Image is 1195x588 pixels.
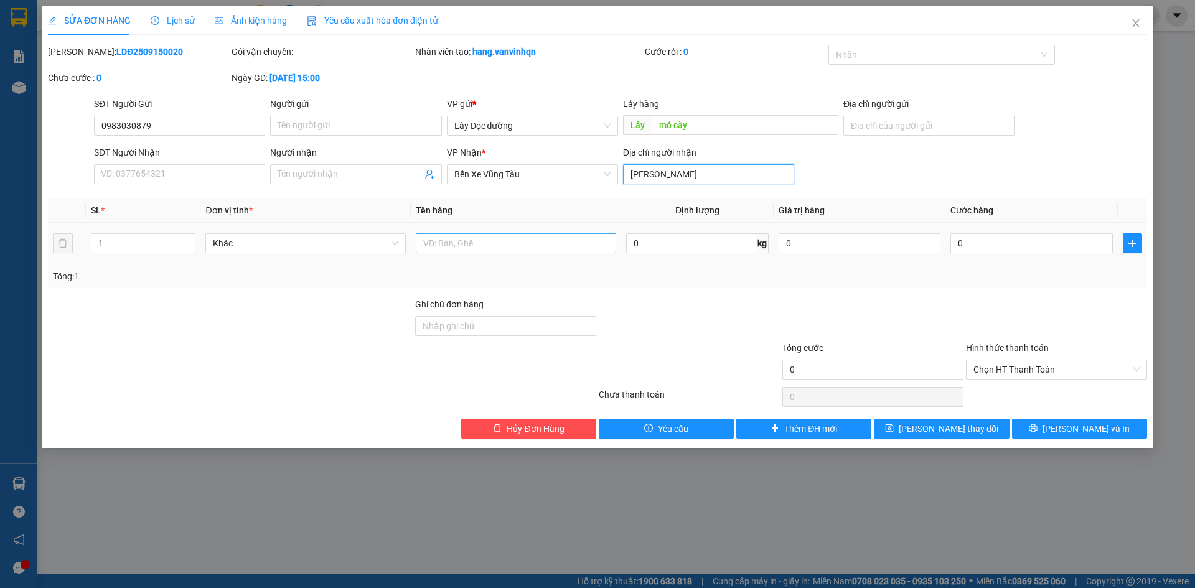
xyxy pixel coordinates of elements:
[623,164,794,184] input: Địa chỉ của người nhận
[736,419,871,439] button: plusThêm ĐH mới
[415,316,596,336] input: Ghi chú đơn hàng
[53,269,461,283] div: Tổng: 1
[899,422,998,436] span: [PERSON_NAME] thay đổi
[675,205,719,215] span: Định lượng
[35,19,206,52] strong: [PERSON_NAME] ([GEOGRAPHIC_DATA])
[38,54,203,78] strong: Tổng đài hỗ trợ: 0914 113 973 - 0982 113 973 - 0919 113 973 -
[270,97,441,111] div: Người gửi
[151,16,159,25] span: clock-circle
[415,299,484,309] label: Ghi chú đơn hàng
[493,424,502,434] span: delete
[683,47,688,57] b: 0
[48,16,57,25] span: edit
[270,146,441,159] div: Người nhận
[843,97,1015,111] div: Địa chỉ người gửi
[1123,233,1142,253] button: plus
[658,422,688,436] span: Yêu cầu
[950,205,993,215] span: Cước hàng
[1029,424,1038,434] span: printer
[771,424,779,434] span: plus
[623,146,794,159] div: Địa chỉ người nhận
[48,71,229,85] div: Chưa cước :
[94,97,265,111] div: SĐT Người Gửi
[454,165,611,184] span: Bến Xe Vũng Tàu
[652,115,838,135] input: Dọc đường
[48,16,131,26] span: SỬA ĐƠN HÀNG
[53,233,73,253] button: delete
[472,47,536,57] b: hang.vanvinhqn
[48,45,229,58] div: [PERSON_NAME]:
[213,234,398,253] span: Khác
[447,147,482,157] span: VP Nhận
[507,422,564,436] span: Hủy Đơn Hàng
[779,205,825,215] span: Giá trị hàng
[116,47,183,57] b: LDĐ2509150020
[874,419,1009,439] button: save[PERSON_NAME] thay đổi
[447,97,618,111] div: VP gửi
[424,169,434,179] span: user-add
[461,419,596,439] button: deleteHủy Đơn Hàng
[1012,419,1147,439] button: printer[PERSON_NAME] và In
[782,343,823,353] span: Tổng cước
[756,233,769,253] span: kg
[623,115,652,135] span: Lấy
[215,16,223,25] span: picture
[215,16,287,26] span: Ảnh kiện hàng
[966,343,1049,353] label: Hình thức thanh toán
[94,146,265,159] div: SĐT Người Nhận
[1131,18,1141,28] span: close
[416,233,616,253] input: VD: Bàn, Ghế
[269,73,320,83] b: [DATE] 15:00
[645,45,826,58] div: Cước rồi :
[454,116,611,135] span: Lấy Dọc đường
[232,45,413,58] div: Gói vận chuyển:
[6,9,32,67] img: logo
[599,419,734,439] button: exclamation-circleYêu cầu
[597,388,781,409] div: Chưa thanh toán
[232,71,413,85] div: Ngày GD:
[623,99,659,109] span: Lấy hàng
[1043,422,1130,436] span: [PERSON_NAME] và In
[6,71,32,154] strong: Công ty TNHH DVVT Văn Vinh 76
[843,116,1015,136] input: Địa chỉ của người gửi
[973,360,1140,379] span: Chọn HT Thanh Toán
[205,205,252,215] span: Đơn vị tính
[416,205,452,215] span: Tên hàng
[1118,6,1153,41] button: Close
[784,422,837,436] span: Thêm ĐH mới
[151,16,195,26] span: Lịch sử
[57,80,184,91] strong: 0978 771155 - 0975 77 1155
[307,16,317,26] img: icon
[415,45,642,58] div: Nhân viên tạo:
[885,424,894,434] span: save
[96,73,101,83] b: 0
[91,205,101,215] span: SL
[1123,238,1141,248] span: plus
[644,424,653,434] span: exclamation-circle
[307,16,438,26] span: Yêu cầu xuất hóa đơn điện tử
